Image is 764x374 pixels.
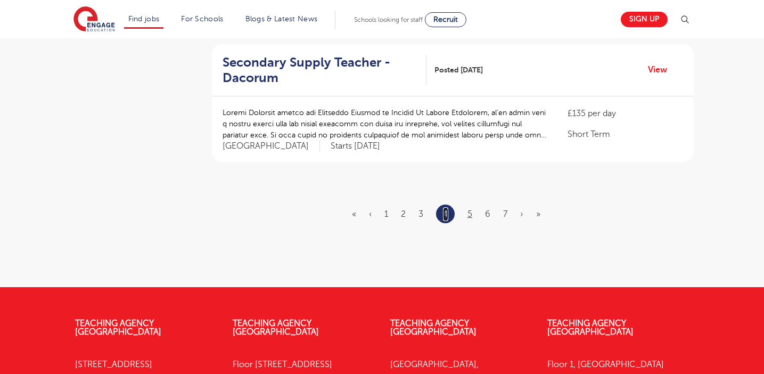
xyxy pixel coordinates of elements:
[75,319,161,337] a: Teaching Agency [GEOGRAPHIC_DATA]
[390,319,477,337] a: Teaching Agency [GEOGRAPHIC_DATA]
[401,209,406,219] a: 2
[223,55,427,86] a: Secondary Supply Teacher - Dacorum
[547,319,634,337] a: Teaching Agency [GEOGRAPHIC_DATA]
[648,63,675,77] a: View
[223,107,547,141] p: Loremi Dolorsit ametco adi Elitseddo Eiusmod te Incidid Ut Labore Etdolorem, al’en admin veni q n...
[384,209,388,219] a: 1
[73,6,115,33] img: Engage Education
[245,15,318,23] a: Blogs & Latest News
[223,55,418,86] h2: Secondary Supply Teacher - Dacorum
[433,15,458,23] span: Recruit
[331,141,380,152] p: Starts [DATE]
[354,16,423,23] span: Schools looking for staff
[568,107,683,120] p: £135 per day
[418,209,423,219] a: 3
[520,209,523,219] a: Next
[443,207,448,221] a: 4
[621,12,668,27] a: Sign up
[369,209,372,219] a: Previous
[536,209,540,219] a: Last
[181,15,223,23] a: For Schools
[233,319,319,337] a: Teaching Agency [GEOGRAPHIC_DATA]
[352,209,356,219] a: First
[434,64,483,76] span: Posted [DATE]
[467,209,472,219] a: 5
[568,128,683,141] p: Short Term
[485,209,490,219] a: 6
[223,141,320,152] span: [GEOGRAPHIC_DATA]
[425,12,466,27] a: Recruit
[128,15,160,23] a: Find jobs
[503,209,507,219] a: 7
